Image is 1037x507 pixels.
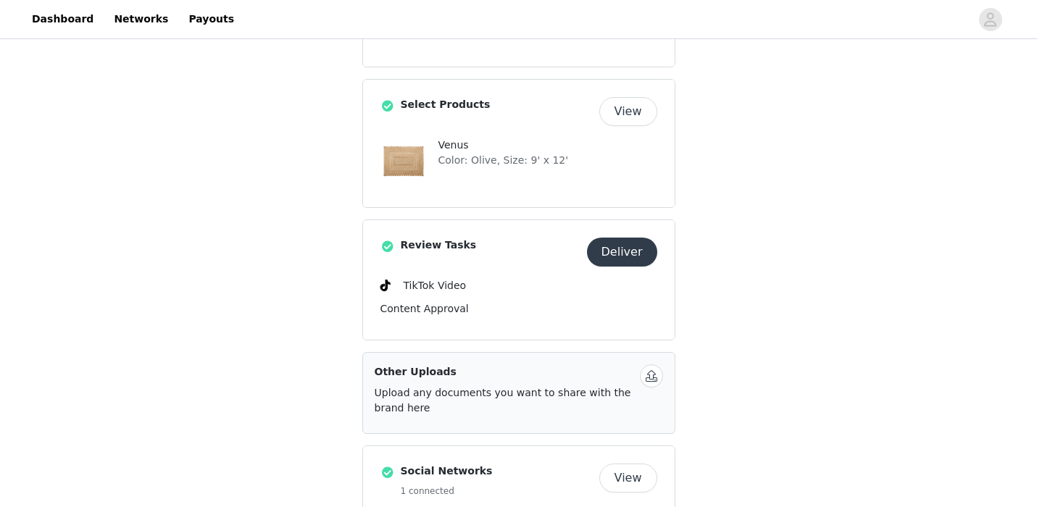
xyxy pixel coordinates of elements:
[362,219,675,340] div: Review Tasks
[401,97,594,112] h4: Select Products
[180,3,243,35] a: Payouts
[599,106,657,117] a: View
[362,79,675,208] div: Select Products
[375,364,634,380] h4: Other Uploads
[375,387,631,414] span: Upload any documents you want to share with the brand here
[438,138,657,153] p: Venus
[587,247,657,258] a: Deliver
[587,238,657,267] button: Deliver
[23,3,102,35] a: Dashboard
[983,8,997,31] div: avatar
[599,473,657,484] a: View
[380,303,469,314] span: Content Approval
[401,238,581,253] h4: Review Tasks
[599,464,657,493] button: View
[404,280,467,291] span: TikTok Video
[438,153,657,168] p: Color: Olive, Size: 9' x 12'
[401,464,594,479] h4: Social Networks
[599,97,657,126] button: View
[401,486,454,496] span: 1 connected
[105,3,177,35] a: Networks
